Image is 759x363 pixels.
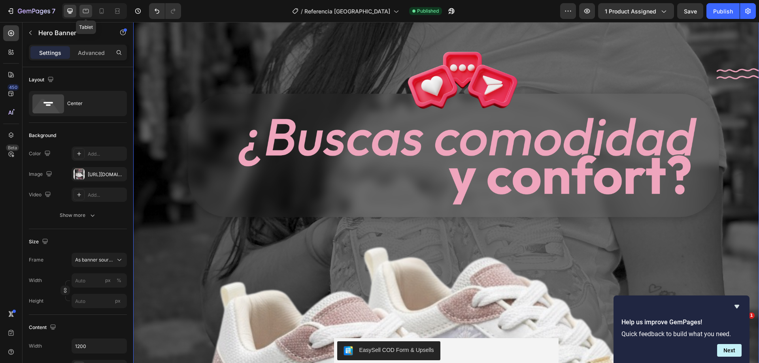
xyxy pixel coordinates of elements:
[732,302,742,311] button: Hide survey
[29,277,42,284] label: Width
[717,344,742,357] button: Next question
[29,237,50,247] div: Size
[226,324,301,332] div: EasySell COD Form & Upsells
[29,322,58,333] div: Content
[29,75,55,85] div: Layout
[621,330,742,338] p: Quick feedback to build what you need.
[72,253,127,267] button: As banner source
[103,276,113,285] button: %
[78,49,105,57] p: Advanced
[417,8,439,15] span: Published
[677,3,703,19] button: Save
[204,319,307,338] button: EasySell COD Form & Upsells
[29,208,127,222] button: Show more
[114,276,124,285] button: px
[149,3,181,19] div: Undo/Redo
[598,3,674,19] button: 1 product assigned
[29,297,43,305] label: Height
[605,7,656,15] span: 1 product assigned
[713,7,733,15] div: Publish
[3,3,59,19] button: 7
[88,150,125,158] div: Add...
[72,294,127,308] input: px
[29,342,42,350] div: Width
[38,28,106,38] p: Hero Banner
[29,256,43,263] label: Frame
[8,84,19,90] div: 450
[29,190,53,200] div: Video
[115,298,121,304] span: px
[117,277,121,284] div: %
[304,7,390,15] span: Referencia [GEOGRAPHIC_DATA]
[621,318,742,327] h2: Help us improve GemPages!
[29,169,54,180] div: Image
[88,192,125,199] div: Add...
[301,7,303,15] span: /
[105,277,111,284] div: px
[621,302,742,357] div: Help us improve GemPages!
[133,22,759,363] iframe: Design area
[88,171,125,178] div: [URL][DOMAIN_NAME]
[52,6,55,16] p: 7
[29,149,52,159] div: Color
[72,339,126,353] input: Auto
[706,3,740,19] button: Publish
[748,312,755,319] span: 1
[75,256,114,263] span: As banner source
[67,94,115,113] div: Center
[39,49,61,57] p: Settings
[6,145,19,151] div: Beta
[684,8,697,15] span: Save
[29,132,56,139] div: Background
[72,273,127,288] input: px%
[60,211,96,219] div: Show more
